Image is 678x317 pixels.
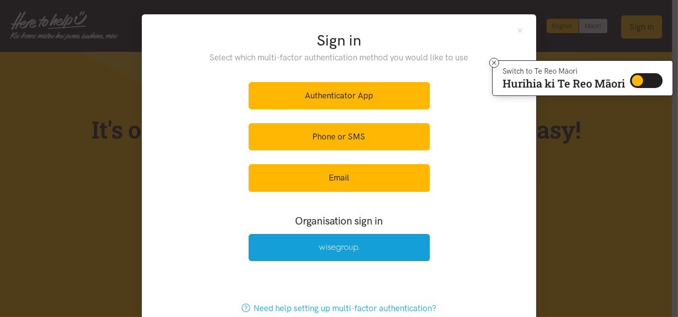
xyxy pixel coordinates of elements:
[503,79,625,88] p: Hurihia ki Te Reo Māori
[503,68,625,74] p: Switch to Te Reo Māori
[249,82,430,109] a: Authenticator App
[319,244,359,252] img: Wise Group
[249,123,430,150] a: Phone or SMS
[190,30,489,51] h2: Sign in
[221,214,457,228] h3: Organisation sign in
[516,26,524,35] button: Close
[190,51,489,64] p: Select which multi-factor authentication method you would like to use
[249,164,430,191] a: Email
